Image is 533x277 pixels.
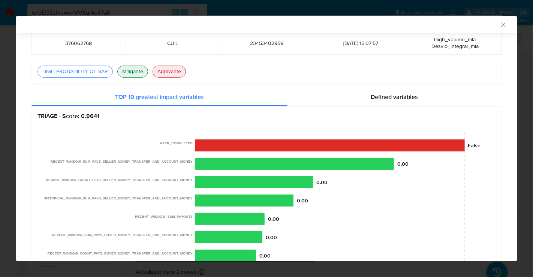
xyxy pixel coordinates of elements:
[500,21,506,28] button: Cerrar ventana
[297,197,308,205] text: 0.00
[47,252,193,255] text: RECENT_WINDOW_COUNT_PAYS_BUYER_MONEY_TRANSFER_AND_ACCOUNT_MONEY
[50,160,193,163] text: RECENT_WINDOW_SUM_PAYS_SELLER_MONEY_TRANSFER_AND_ACCOUNT_MONEY
[434,36,476,43] span: High_volume_mla
[37,112,496,120] h2: TRIAGE - Score: 0.9641
[268,216,279,223] text: 0.00
[135,215,193,219] text: RECENT_WINDOW_SUM_PAYOUTS
[46,178,193,182] text: RECENT_WINDOW_COUNT_PAYS_SELLER_MONEY_TRANSFER_AND_ACCOUNT_MONEY
[154,68,184,75] div: Agravante
[316,179,328,186] text: 0.00
[323,40,399,46] span: [DATE] 15:07:57
[431,42,479,50] span: Desvio_integral_mla
[397,160,409,168] text: 0.00
[259,252,271,260] text: 0.00
[16,16,517,261] div: recommendation-modal
[468,142,481,150] text: False
[115,93,204,101] span: TOP 10 greatest impact variables
[52,233,193,237] text: RECENT_WINDOW_SUM_PAYS_BUYER_MONEY_TRANSFER_AND_ACCOUNT_MONEY
[229,40,305,46] span: 23453402959
[39,68,111,75] div: HIGH PROBABILITY OF SAR
[44,196,193,200] text: HISTORICAL_WINDOW_SUM_PAYS_SELLER_MONEY_TRANSFER_AND_ACCOUNT_MONEY
[40,40,117,46] span: 376062768
[31,88,502,106] div: Force graphs
[160,141,193,145] text: PACK_COMPLETED
[119,68,146,75] div: Mitigante
[371,93,418,101] span: Defined variables
[266,234,277,241] text: 0.00
[135,40,211,46] span: CUIL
